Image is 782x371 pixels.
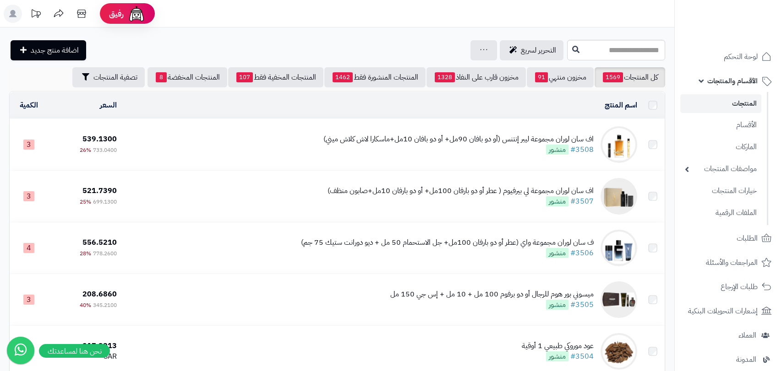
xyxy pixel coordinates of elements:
[23,140,34,150] span: 3
[720,7,773,26] img: logo-2.png
[546,351,569,361] span: منشور
[680,159,761,179] a: مواصفات المنتجات
[605,100,637,111] a: اسم المنتج
[680,252,777,274] a: المراجعات والأسئلة
[148,67,227,87] a: المنتجات المخفضة8
[156,72,167,82] span: 8
[707,75,758,87] span: الأقسام والمنتجات
[680,181,761,201] a: خيارات المنتجات
[570,144,594,155] a: #3508
[546,196,569,206] span: منشور
[228,67,323,87] a: المنتجات المخفية فقط107
[601,281,637,318] img: ميسوني بور هوم للرجال أو دو برفوم 100 مل + 10 مل + إس جي 150 مل
[23,191,34,201] span: 3
[603,72,623,82] span: 1569
[706,256,758,269] span: المراجعات والأسئلة
[435,72,455,82] span: 1328
[724,50,758,63] span: لوحة التحكم
[82,185,117,196] span: 521.7390
[601,333,637,370] img: عود موروكي طبيعي 1 أوقية
[680,349,777,371] a: المدونة
[595,67,665,87] a: كل المنتجات1569
[680,227,777,249] a: الطلبات
[80,198,91,206] span: 25%
[535,72,548,82] span: 91
[570,196,594,207] a: #3507
[680,324,777,346] a: العملاء
[82,237,117,248] span: 556.5210
[546,248,569,258] span: منشور
[127,5,146,23] img: ai-face.png
[93,198,117,206] span: 699.1300
[570,299,594,310] a: #3505
[80,301,91,309] span: 40%
[737,232,758,245] span: الطلبات
[333,72,353,82] span: 1462
[93,301,117,309] span: 345.2100
[570,247,594,258] a: #3506
[109,8,124,19] span: رفيق
[100,100,117,111] a: السعر
[521,45,556,56] span: التحرير لسريع
[390,289,594,300] div: ميسوني بور هوم للرجال أو دو برفوم 100 مل + 10 مل + إس جي 150 مل
[82,134,117,145] span: 539.1300
[11,40,86,60] a: اضافة منتج جديد
[680,300,777,322] a: إشعارات التحويلات البنكية
[93,146,117,154] span: 733.0400
[23,243,34,253] span: 4
[324,67,426,87] a: المنتجات المنشورة فقط1462
[80,249,91,258] span: 28%
[82,289,117,300] span: 208.6860
[570,351,594,362] a: #3504
[31,45,79,56] span: اضافة منتج جديد
[93,72,137,83] span: تصفية المنتجات
[24,5,47,25] a: تحديثات المنصة
[601,178,637,215] img: اف سان لوران مجموعة لي بيرفيوم ( عطر أو دو بارفان 100مل+ أو دو بارفان 10مل+صابون منظف)
[601,126,637,163] img: اف سان لوران مجموعة ليبر إنتنس (أو دو بافان 90مل+ أو دو بافان 10مل+ماسكارا لاش كلاش ميني)
[427,67,526,87] a: مخزون قارب على النفاذ1328
[680,94,761,113] a: المنتجات
[601,230,637,266] img: ف سان لوران مجموعة واي (عطر أو دو بارفان 100مل+ جل الاستحمام 50 مل + ديو دورانت ستيك 75 جم)
[20,100,38,111] a: الكمية
[93,249,117,258] span: 778.2600
[527,67,594,87] a: مخزون منتهي91
[546,300,569,310] span: منشور
[680,46,777,68] a: لوحة التحكم
[680,203,761,223] a: الملفات الرقمية
[522,341,594,351] div: عود موروكي طبيعي 1 أوقية
[72,67,145,87] button: تصفية المنتجات
[80,146,91,154] span: 26%
[328,186,594,196] div: اف سان لوران مجموعة لي بيرفيوم ( عطر أو دو بارفان 100مل+ أو دو بارفان 10مل+صابون منظف)
[680,137,761,157] a: الماركات
[680,276,777,298] a: طلبات الإرجاع
[52,341,117,351] div: 217.3913
[680,115,761,135] a: الأقسام
[236,72,253,82] span: 107
[546,145,569,155] span: منشور
[721,280,758,293] span: طلبات الإرجاع
[736,353,756,366] span: المدونة
[688,305,758,317] span: إشعارات التحويلات البنكية
[738,329,756,342] span: العملاء
[23,295,34,305] span: 3
[301,237,594,248] div: ف سان لوران مجموعة واي (عطر أو دو بارفان 100مل+ جل الاستحمام 50 مل + ديو دورانت ستيك 75 جم)
[323,134,594,145] div: اف سان لوران مجموعة ليبر إنتنس (أو دو بافان 90مل+ أو دو بافان 10مل+ماسكارا لاش كلاش ميني)
[500,40,563,60] a: التحرير لسريع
